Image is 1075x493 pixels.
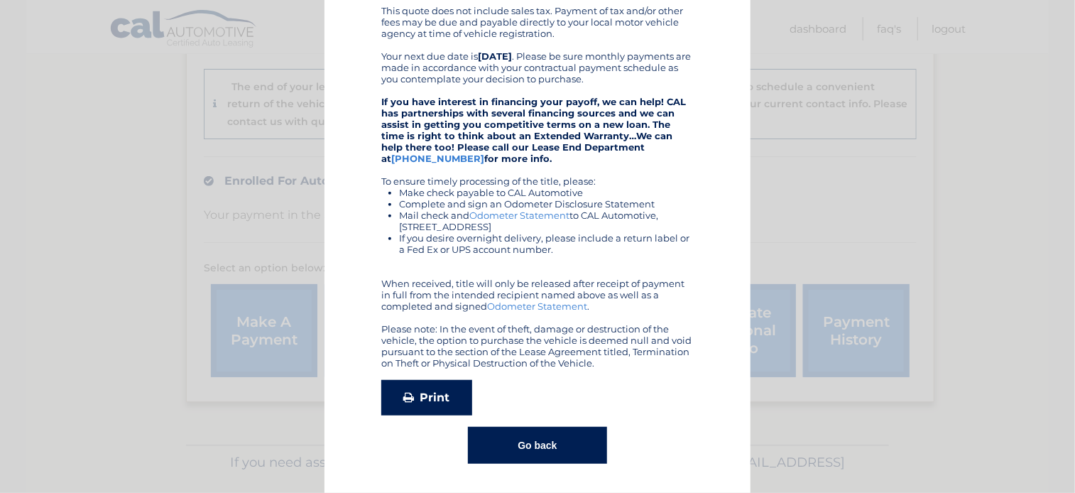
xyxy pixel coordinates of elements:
[391,153,484,164] a: [PHONE_NUMBER]
[399,198,694,210] li: Complete and sign an Odometer Disclosure Statement
[478,50,512,62] b: [DATE]
[468,427,606,464] button: Go back
[399,232,694,255] li: If you desire overnight delivery, please include a return label or a Fed Ex or UPS account number.
[381,380,472,416] a: Print
[399,187,694,198] li: Make check payable to CAL Automotive
[487,300,587,312] a: Odometer Statement
[399,210,694,232] li: Mail check and to CAL Automotive, [STREET_ADDRESS]
[381,96,686,164] strong: If you have interest in financing your payoff, we can help! CAL has partnerships with several fin...
[469,210,569,221] a: Odometer Statement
